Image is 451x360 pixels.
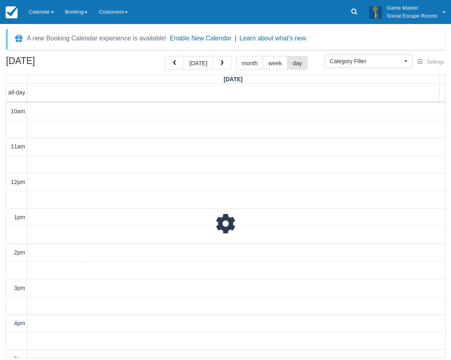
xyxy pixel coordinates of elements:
[14,285,25,291] span: 3pm
[369,6,382,18] img: A3
[325,54,413,68] button: Category Filter
[11,143,25,150] span: 11am
[6,56,107,71] h2: [DATE]
[387,4,437,12] p: Game Master
[170,34,231,42] button: Enable New Calendar
[27,34,167,43] div: A new Booking Calendar experience is available!
[6,6,18,18] img: checkfront-main-nav-mini-logo.png
[14,214,25,220] span: 1pm
[387,12,437,20] p: Social Escape Rooms
[8,89,25,96] span: all-day
[14,320,25,326] span: 4pm
[427,59,444,65] span: Settings
[287,56,307,70] button: day
[235,35,236,42] span: |
[11,108,25,114] span: 10am
[14,249,25,256] span: 2pm
[413,56,449,68] button: Settings
[11,179,25,185] span: 12pm
[239,35,306,42] a: Learn about what's new
[263,56,287,70] button: week
[236,56,263,70] button: month
[330,57,402,65] span: Category Filter
[224,76,243,82] span: [DATE]
[184,56,213,70] button: [DATE]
